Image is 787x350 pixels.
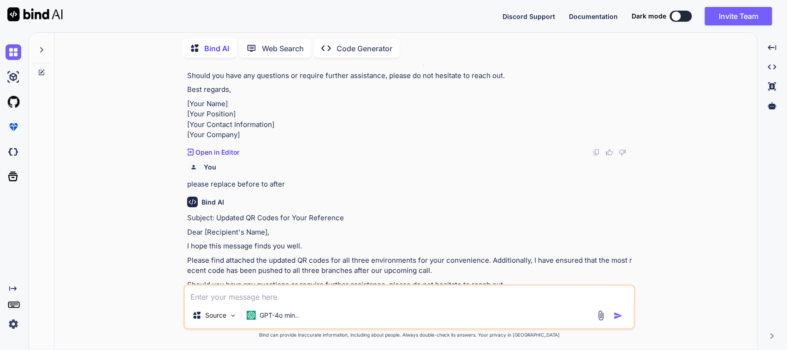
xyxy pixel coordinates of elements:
[187,255,633,276] p: Please find attached the updated QR codes for all three environments for your convenience. Additi...
[204,163,216,172] h6: You
[187,99,633,140] p: [Your Name] [Your Position] [Your Contact Information] [Your Company]
[183,332,635,338] p: Bind can provide inaccurate information, including about people. Always double-check its answers....
[569,12,618,21] button: Documentation
[705,7,772,25] button: Invite Team
[619,149,626,156] img: dislike
[593,149,600,156] img: copy
[205,311,226,320] p: Source
[6,119,21,135] img: premium
[187,213,633,223] p: Subject: Updated QR Codes for Your Reference
[6,316,21,332] img: settings
[187,84,633,95] p: Best regards,
[503,12,555,21] button: Discord Support
[260,311,299,320] p: GPT-4o min..
[7,7,63,21] img: Bind AI
[187,71,633,81] p: Should you have any questions or require further assistance, please do not hesitate to reach out.
[187,227,633,238] p: Dear [Recipient's Name],
[6,44,21,60] img: chat
[204,43,229,54] p: Bind AI
[195,148,239,157] p: Open in Editor
[229,312,237,320] img: Pick Models
[6,69,21,85] img: ai-studio
[201,198,224,207] h6: Bind AI
[247,311,256,320] img: GPT-4o mini
[6,144,21,160] img: darkCloudIdeIcon
[569,12,618,20] span: Documentation
[262,43,304,54] p: Web Search
[596,310,606,321] img: attachment
[187,179,633,190] p: please replace before to after
[606,149,613,156] img: like
[187,241,633,252] p: I hope this message finds you well.
[632,12,666,21] span: Dark mode
[187,280,633,290] p: Should you have any questions or require further assistance, please do not hesitate to reach out.
[614,311,623,320] img: icon
[337,43,392,54] p: Code Generator
[503,12,555,20] span: Discord Support
[6,94,21,110] img: githubLight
